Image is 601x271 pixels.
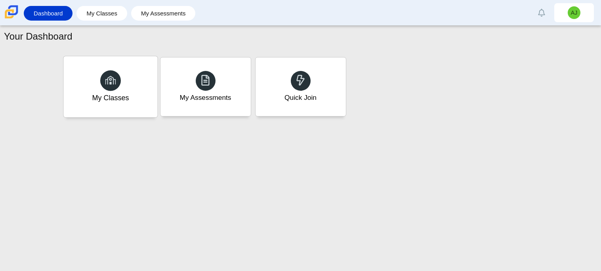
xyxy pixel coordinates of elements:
div: Quick Join [284,93,317,103]
a: Alerts [533,4,550,21]
div: My Assessments [180,93,231,103]
div: My Classes [92,93,129,103]
a: My Assessments [135,6,192,21]
a: My Assessments [160,57,251,116]
a: My Classes [80,6,123,21]
h1: Your Dashboard [4,30,73,43]
img: Carmen School of Science & Technology [3,4,20,20]
a: AJ [554,3,594,22]
a: Carmen School of Science & Technology [3,15,20,21]
span: AJ [571,10,577,15]
a: Quick Join [255,57,346,116]
a: Dashboard [28,6,69,21]
a: My Classes [63,56,158,118]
